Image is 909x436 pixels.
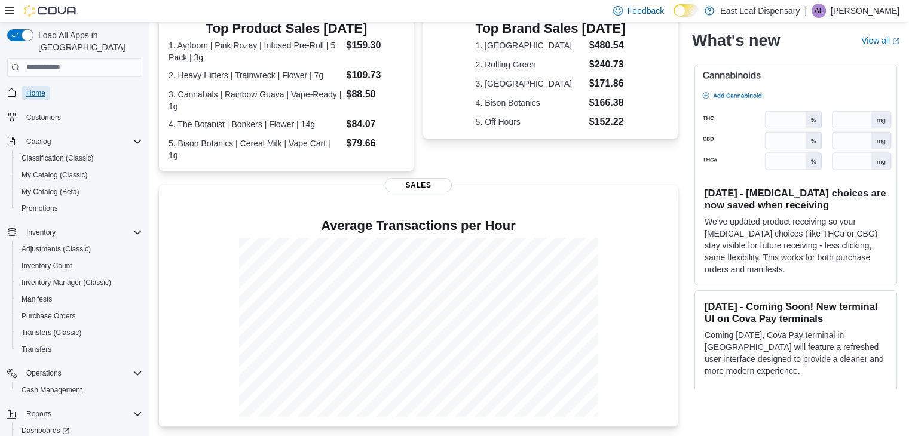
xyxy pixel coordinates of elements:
div: Alex Librera [812,4,826,18]
span: Reports [26,409,51,419]
a: Promotions [17,201,63,216]
button: Transfers (Classic) [12,324,147,341]
span: My Catalog (Beta) [17,185,142,199]
span: Catalog [26,137,51,146]
span: Cash Management [22,385,82,395]
span: Inventory [22,225,142,240]
dt: 5. Off Hours [476,116,584,128]
span: Feedback [628,5,664,17]
span: My Catalog (Classic) [17,168,142,182]
a: Inventory Manager (Classic) [17,275,116,290]
button: Inventory Manager (Classic) [12,274,147,291]
span: Manifests [22,294,52,304]
dd: $109.73 [346,68,403,82]
button: Operations [22,366,66,380]
span: Reports [22,407,142,421]
span: My Catalog (Classic) [22,170,88,180]
span: Purchase Orders [22,311,76,321]
svg: External link [892,38,899,45]
span: Operations [26,369,62,378]
img: Cova [24,5,78,17]
button: Reports [22,407,56,421]
p: | [804,4,807,18]
dd: $152.22 [589,115,626,129]
span: Catalog [22,134,142,149]
p: We've updated product receiving so your [MEDICAL_DATA] choices (like THCa or CBG) stay visible fo... [705,216,887,275]
span: Inventory Manager (Classic) [22,278,111,287]
dd: $240.73 [589,57,626,72]
a: Adjustments (Classic) [17,242,96,256]
span: Sales [385,178,452,192]
span: Adjustments (Classic) [22,244,91,254]
h3: [DATE] - Coming Soon! New terminal UI on Cova Pay terminals [705,300,887,324]
a: Inventory Count [17,259,77,273]
button: Purchase Orders [12,308,147,324]
span: Transfers (Classic) [22,328,81,337]
dd: $88.50 [346,87,403,102]
dd: $84.07 [346,117,403,131]
dd: $166.38 [589,96,626,110]
dd: $480.54 [589,38,626,53]
button: My Catalog (Classic) [12,167,147,183]
button: Operations [2,365,147,382]
span: Load All Apps in [GEOGRAPHIC_DATA] [33,29,142,53]
span: Operations [22,366,142,380]
span: Dashboards [22,426,69,435]
button: Cash Management [12,382,147,398]
span: Promotions [17,201,142,216]
button: My Catalog (Beta) [12,183,147,200]
span: Classification (Classic) [22,153,94,163]
a: Transfers [17,342,56,357]
a: My Catalog (Classic) [17,168,93,182]
span: Classification (Classic) [17,151,142,165]
p: Coming [DATE], Cova Pay terminal in [GEOGRAPHIC_DATA] will feature a refreshed user interface des... [705,329,887,377]
a: Cash Management [17,383,87,397]
p: [PERSON_NAME] [831,4,899,18]
span: Customers [26,113,61,122]
a: Manifests [17,292,57,306]
button: Transfers [12,341,147,358]
a: Purchase Orders [17,309,81,323]
a: My Catalog (Beta) [17,185,84,199]
button: Inventory Count [12,257,147,274]
dt: 1. Ayrloom | Pink Rozay | Infused Pre-Roll | 5 Pack | 3g [169,39,341,63]
button: Catalog [2,133,147,150]
button: Promotions [12,200,147,217]
a: Home [22,86,50,100]
span: Manifests [17,292,142,306]
a: Transfers (Classic) [17,326,86,340]
button: Adjustments (Classic) [12,241,147,257]
span: Inventory [26,228,56,237]
span: Customers [22,110,142,125]
span: Cash Management [17,383,142,397]
button: Classification (Classic) [12,150,147,167]
dt: 3. [GEOGRAPHIC_DATA] [476,78,584,90]
span: Purchase Orders [17,309,142,323]
dt: 4. Bison Botanics [476,97,584,109]
dt: 1. [GEOGRAPHIC_DATA] [476,39,584,51]
button: Manifests [12,291,147,308]
h4: Average Transactions per Hour [169,219,668,233]
dd: $79.66 [346,136,403,151]
dt: 3. Cannabals | Rainbow Guava | Vape-Ready | 1g [169,88,341,112]
button: Inventory [22,225,60,240]
button: Reports [2,406,147,422]
span: Inventory Count [22,261,72,271]
input: Dark Mode [674,4,699,17]
span: AL [815,4,824,18]
span: Transfers [17,342,142,357]
span: Adjustments (Classic) [17,242,142,256]
span: Transfers [22,345,51,354]
button: Customers [2,109,147,126]
a: Customers [22,110,66,125]
button: Inventory [2,224,147,241]
span: Promotions [22,204,58,213]
dd: $171.86 [589,76,626,91]
a: View allExternal link [861,36,899,45]
span: Home [26,88,45,98]
p: East Leaf Dispensary [720,4,800,18]
span: Home [22,85,142,100]
dt: 4. The Botanist | Bonkers | Flower | 14g [169,118,341,130]
h3: Top Product Sales [DATE] [169,22,404,36]
h2: What's new [692,31,780,50]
